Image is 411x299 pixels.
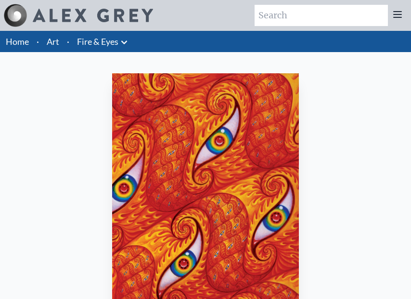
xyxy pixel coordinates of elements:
li: · [63,31,73,52]
input: Search [255,5,388,26]
a: Home [6,36,29,47]
li: · [33,31,43,52]
a: Fire & Eyes [77,35,118,48]
a: Art [47,35,59,48]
